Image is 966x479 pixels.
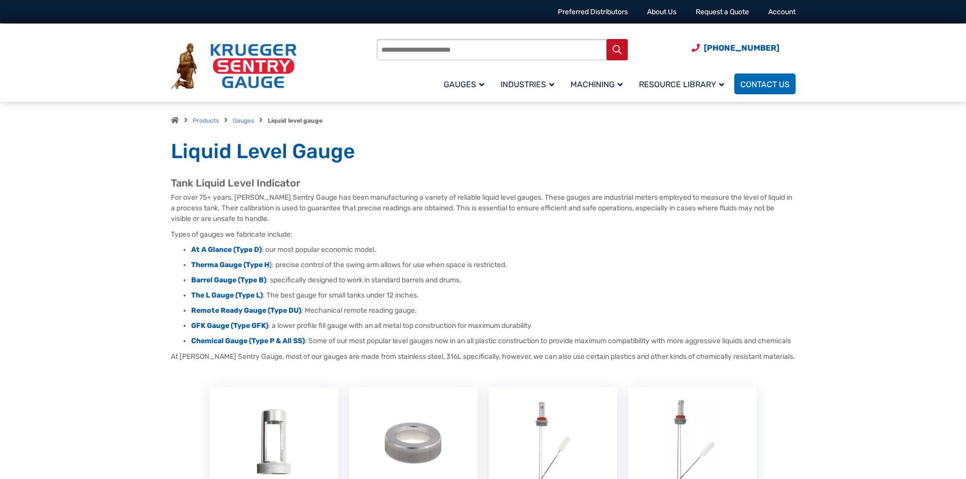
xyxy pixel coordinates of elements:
a: Resource Library [633,72,734,96]
a: Account [768,8,796,16]
a: Phone Number (920) 434-8860 [692,42,779,54]
li: : specifically designed to work in standard barrels and drums. [191,275,796,285]
img: Krueger Sentry Gauge [171,43,297,90]
p: For over 75+ years, [PERSON_NAME] Sentry Gauge has been manufacturing a variety of reliable liqui... [171,192,796,224]
span: Gauges [444,80,484,89]
p: Types of gauges we fabricate include: [171,229,796,240]
a: Products [193,117,219,124]
a: About Us [647,8,676,16]
a: Request a Quote [696,8,749,16]
strong: Therma Gauge (Type H [191,261,269,269]
a: Preferred Distributors [558,8,628,16]
li: : The best gauge for small tanks under 12 inches. [191,290,796,301]
span: Machining [570,80,623,89]
span: [PHONE_NUMBER] [704,43,779,53]
a: Therma Gauge (Type H) [191,261,272,269]
a: At A Glance (Type D) [191,245,262,254]
h1: Liquid Level Gauge [171,139,796,164]
p: At [PERSON_NAME] Sentry Gauge, most of our gauges are made from stainless steel, 316L specificall... [171,351,796,362]
a: The L Gauge (Type L) [191,291,263,300]
a: Industries [494,72,564,96]
strong: Liquid level gauge [268,117,323,124]
a: Gauges [438,72,494,96]
a: Gauges [233,117,254,124]
li: : Mechanical remote reading gauge. [191,306,796,316]
h2: Tank Liquid Level Indicator [171,177,796,190]
span: Industries [500,80,554,89]
li: : precise control of the swing arm allows for use when space is restricted. [191,260,796,270]
a: GFK Gauge (Type GFK) [191,321,268,330]
li: : our most popular economic model. [191,245,796,255]
span: Resource Library [639,80,724,89]
a: Machining [564,72,633,96]
a: Remote Ready Gauge (Type DU) [191,306,301,315]
li: : a lower profile fill gauge with an all metal top construction for maximum durability [191,321,796,331]
li: : Some of our most popular level gauges now in an all plastic construction to provide maximum com... [191,336,796,346]
a: Contact Us [734,73,796,94]
a: Chemical Gauge (Type P & All SS) [191,337,305,345]
a: Barrel Gauge (Type B) [191,276,266,284]
span: Contact Us [740,80,790,89]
